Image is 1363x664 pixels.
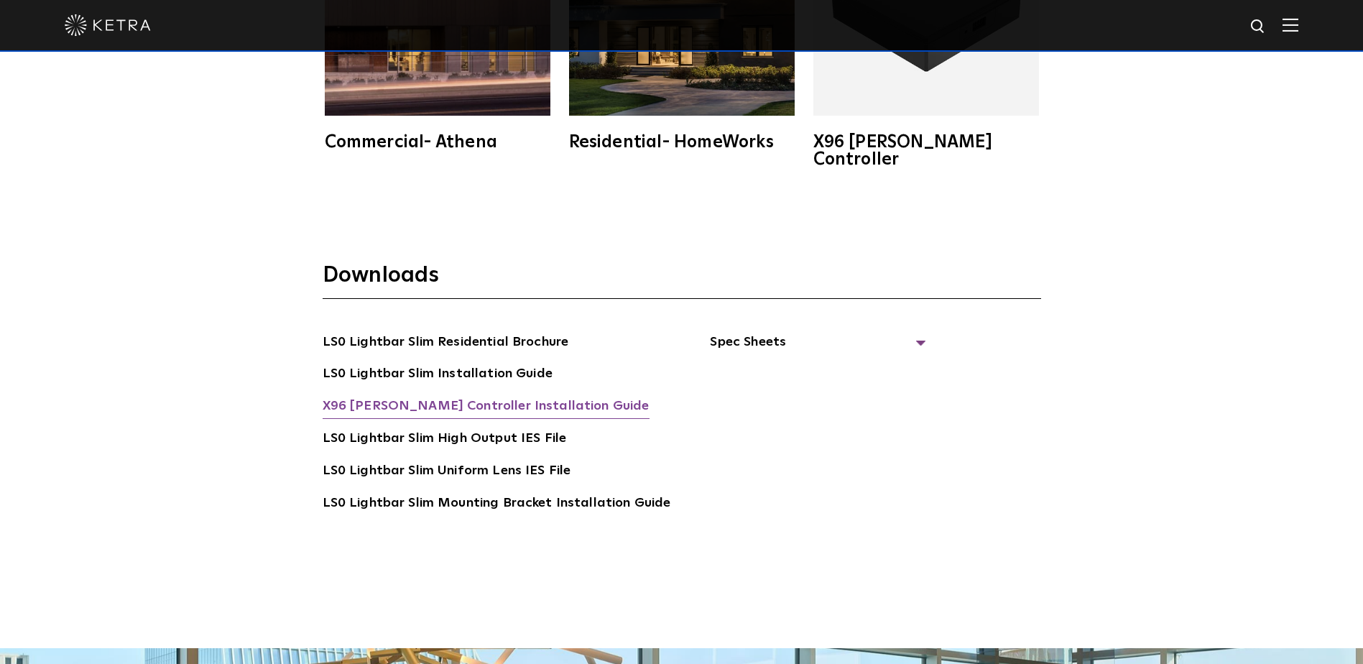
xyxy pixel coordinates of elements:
div: Residential- HomeWorks [569,134,795,151]
a: X96 [PERSON_NAME] Controller Installation Guide [323,396,650,419]
img: ketra-logo-2019-white [65,14,151,36]
a: LS0 Lightbar Slim High Output IES File [323,428,567,451]
a: LS0 Lightbar Slim Uniform Lens IES File [323,461,571,484]
span: Spec Sheets [710,332,925,364]
div: X96 [PERSON_NAME] Controller [813,134,1039,168]
h3: Downloads [323,262,1041,299]
a: LS0 Lightbar Slim Installation Guide [323,364,553,387]
a: LS0 Lightbar Slim Mounting Bracket Installation Guide [323,493,671,516]
img: Hamburger%20Nav.svg [1283,18,1298,32]
img: search icon [1249,18,1267,36]
a: LS0 Lightbar Slim Residential Brochure [323,332,569,355]
div: Commercial- Athena [325,134,550,151]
